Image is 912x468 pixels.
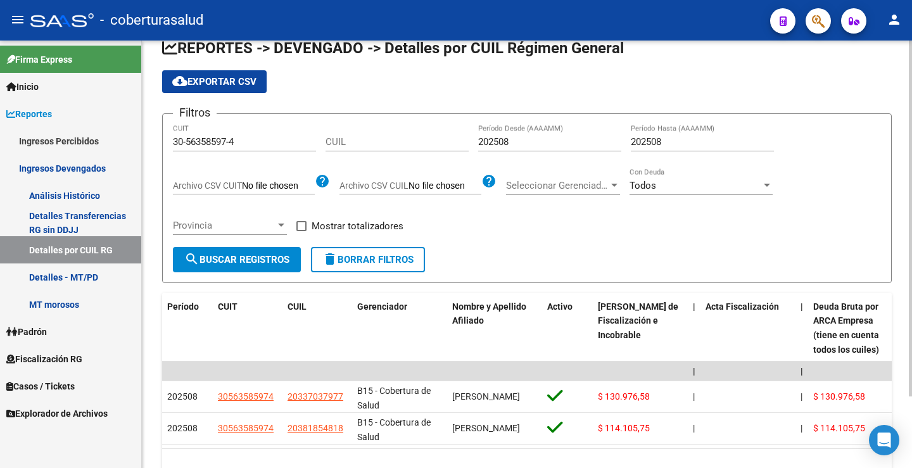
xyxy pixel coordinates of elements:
span: 30563585974 [218,391,274,402]
span: $ 114.105,75 [813,423,865,433]
span: 202508 [167,391,198,402]
span: | [801,301,803,312]
span: Mostrar totalizadores [312,218,403,234]
span: $ 130.976,58 [598,391,650,402]
span: 20381854818 [288,423,343,433]
span: Seleccionar Gerenciador [506,180,609,191]
span: $ 130.976,58 [813,391,865,402]
mat-icon: help [315,174,330,189]
datatable-header-cell: Deuda Bruta Neto de Fiscalización e Incobrable [593,293,688,364]
mat-icon: delete [322,251,338,267]
span: Provincia [173,220,275,231]
span: B15 - Cobertura de Salud [357,417,431,442]
div: Open Intercom Messenger [869,425,899,455]
mat-icon: person [887,12,902,27]
span: [PERSON_NAME] [452,391,520,402]
datatable-header-cell: Nombre y Apellido Afiliado [447,293,542,364]
span: Firma Express [6,53,72,66]
datatable-header-cell: | [795,293,808,364]
span: Buscar Registros [184,254,289,265]
datatable-header-cell: CUIL [282,293,352,364]
span: Archivo CSV CUIT [173,180,242,191]
datatable-header-cell: Acta Fiscalización [700,293,795,364]
span: Nombre y Apellido Afiliado [452,301,526,326]
span: Casos / Tickets [6,379,75,393]
span: CUIL [288,301,307,312]
button: Exportar CSV [162,70,267,93]
datatable-header-cell: | [688,293,700,364]
datatable-header-cell: Gerenciador [352,293,447,364]
mat-icon: menu [10,12,25,27]
span: Inicio [6,80,39,94]
span: Borrar Filtros [322,254,414,265]
span: Acta Fiscalización [706,301,779,312]
datatable-header-cell: Deuda Bruta por ARCA Empresa (tiene en cuenta todos los cuiles) [808,293,903,364]
span: Reportes [6,107,52,121]
button: Buscar Registros [173,247,301,272]
span: Período [167,301,199,312]
span: 30563585974 [218,423,274,433]
button: Borrar Filtros [311,247,425,272]
span: [PERSON_NAME] [452,423,520,433]
span: Archivo CSV CUIL [339,180,408,191]
span: Todos [630,180,656,191]
span: Activo [547,301,573,312]
span: | [693,366,695,376]
span: | [693,423,695,433]
span: B15 - Cobertura de Salud [357,386,431,410]
span: | [801,366,803,376]
span: $ 114.105,75 [598,423,650,433]
span: | [693,301,695,312]
datatable-header-cell: Activo [542,293,593,364]
span: [PERSON_NAME] de Fiscalización e Incobrable [598,301,678,341]
span: | [801,391,802,402]
span: 20337037977 [288,391,343,402]
input: Archivo CSV CUIT [242,180,315,192]
span: Gerenciador [357,301,407,312]
mat-icon: cloud_download [172,73,187,89]
datatable-header-cell: Período [162,293,213,364]
span: Exportar CSV [172,76,256,87]
span: - coberturasalud [100,6,203,34]
span: Deuda Bruta por ARCA Empresa (tiene en cuenta todos los cuiles) [813,301,879,355]
span: Fiscalización RG [6,352,82,366]
span: | [801,423,802,433]
span: REPORTES -> DEVENGADO -> Detalles por CUIL Régimen General [162,39,624,57]
h3: Filtros [173,104,217,122]
mat-icon: help [481,174,497,189]
span: CUIT [218,301,237,312]
span: Explorador de Archivos [6,407,108,421]
span: 202508 [167,423,198,433]
mat-icon: search [184,251,199,267]
span: | [693,391,695,402]
datatable-header-cell: CUIT [213,293,282,364]
span: Padrón [6,325,47,339]
input: Archivo CSV CUIL [408,180,481,192]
